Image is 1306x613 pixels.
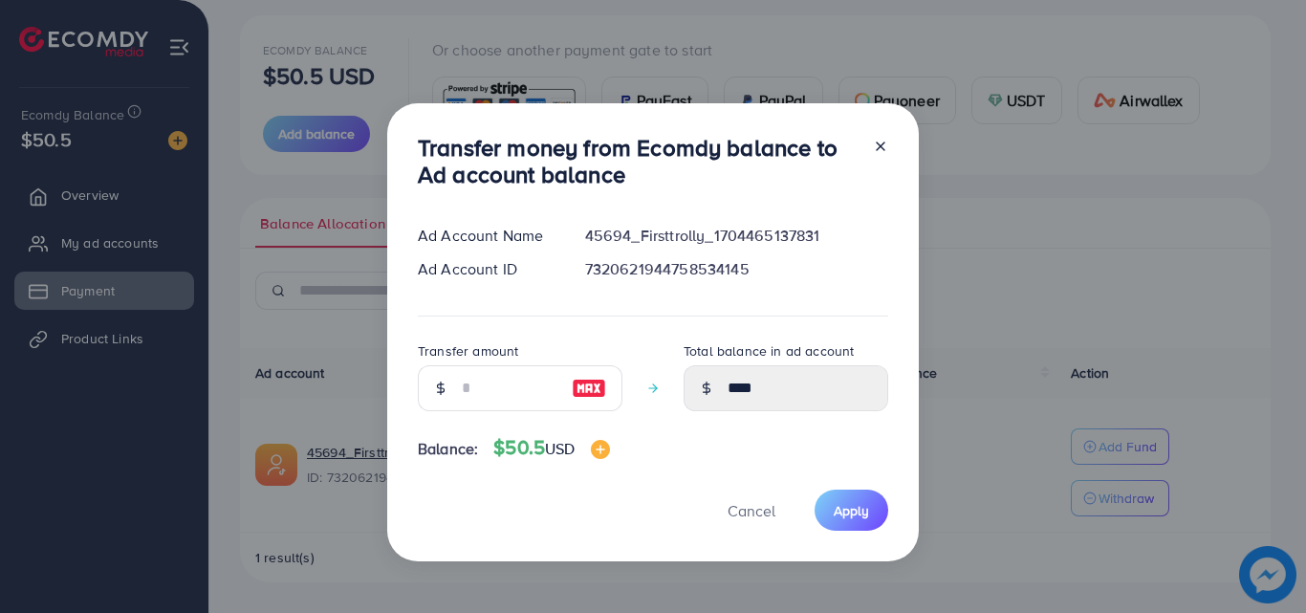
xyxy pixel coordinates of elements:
[570,258,903,280] div: 7320621944758534145
[418,438,478,460] span: Balance:
[591,440,610,459] img: image
[545,438,575,459] span: USD
[418,134,858,189] h3: Transfer money from Ecomdy balance to Ad account balance
[418,341,518,361] label: Transfer amount
[403,225,570,247] div: Ad Account Name
[815,490,888,531] button: Apply
[403,258,570,280] div: Ad Account ID
[684,341,854,361] label: Total balance in ad account
[728,500,775,521] span: Cancel
[493,436,609,460] h4: $50.5
[570,225,903,247] div: 45694_Firsttrolly_1704465137831
[572,377,606,400] img: image
[704,490,799,531] button: Cancel
[834,501,869,520] span: Apply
